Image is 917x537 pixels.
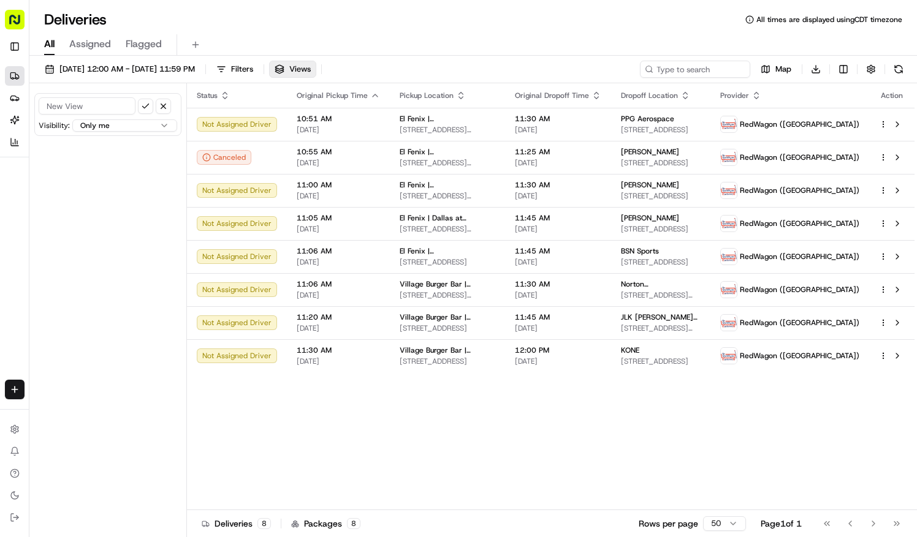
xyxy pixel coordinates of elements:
span: Norton [PERSON_NAME] US LLP [621,279,701,289]
span: RedWagon ([GEOGRAPHIC_DATA]) [740,186,859,195]
div: Packages [291,517,360,530]
span: [STREET_ADDRESS] [621,125,701,135]
a: 💻API Documentation [99,172,202,194]
span: [STREET_ADDRESS] [400,356,495,366]
span: Map [775,64,791,75]
img: time_to_eat_nevada_logo [721,348,737,364]
span: [STREET_ADDRESS][PERSON_NAME] [621,323,701,333]
span: 11:45 AM [515,312,601,322]
span: [DATE] [515,125,601,135]
span: Pickup Location [400,91,454,100]
img: time_to_eat_nevada_logo [721,182,737,198]
span: El Fenix | [GEOGRAPHIC_DATA] [400,180,495,190]
span: 11:45 AM [515,246,601,256]
div: 💻 [104,178,113,188]
span: 11:30 AM [515,114,601,124]
span: El Fenix | [GEOGRAPHIC_DATA] [400,147,495,157]
span: El Fenix | [GEOGRAPHIC_DATA] [400,114,495,124]
a: 📗Knowledge Base [7,172,99,194]
span: [DATE] [297,356,380,366]
button: Views [269,61,316,78]
p: Rows per page [639,517,698,530]
label: Visibility: [39,121,70,130]
span: 10:55 AM [297,147,380,157]
span: [DATE] [515,323,601,333]
img: Nash [12,12,37,36]
button: Map [755,61,797,78]
span: PPG Aerospace [621,114,674,124]
span: [DATE] [297,125,380,135]
span: All [44,37,55,51]
span: 11:30 AM [515,180,601,190]
span: [STREET_ADDRESS] [621,224,701,234]
div: We're available if you need us! [42,129,155,138]
span: Provider [720,91,749,100]
div: 📗 [12,178,22,188]
span: [DATE] [515,290,601,300]
span: 10:51 AM [297,114,380,124]
div: Start new chat [42,116,201,129]
span: 11:30 AM [515,279,601,289]
span: Village Burger Bar | [PERSON_NAME] [400,345,495,355]
span: Status [197,91,218,100]
span: All times are displayed using CDT timezone [756,15,902,24]
span: [DATE] [297,158,380,168]
span: Knowledge Base [25,177,94,189]
span: Original Dropoff Time [515,91,589,100]
span: RedWagon ([GEOGRAPHIC_DATA]) [740,285,859,295]
span: RedWagon ([GEOGRAPHIC_DATA]) [740,351,859,361]
span: [DATE] [297,257,380,267]
img: time_to_eat_nevada_logo [721,116,737,132]
span: [PERSON_NAME] [621,213,679,223]
span: RedWagon ([GEOGRAPHIC_DATA]) [740,219,859,228]
span: Views [289,64,311,75]
span: Filters [231,64,253,75]
span: [DATE] [297,323,380,333]
input: Type to search [640,61,750,78]
span: [STREET_ADDRESS] [400,323,495,333]
span: Original Pickup Time [297,91,368,100]
span: [DATE] [515,356,601,366]
span: 12:00 PM [515,345,601,355]
h1: Deliveries [44,10,107,29]
span: [STREET_ADDRESS] [400,257,495,267]
span: [DATE] [515,158,601,168]
span: 11:06 AM [297,279,380,289]
span: [STREET_ADDRESS] [621,158,701,168]
span: 11:25 AM [515,147,601,157]
span: JLK [PERSON_NAME] LLP [621,312,701,322]
input: New View [39,97,135,115]
span: BSN Sports [621,246,659,256]
span: Dropoff Location [621,91,678,100]
div: 8 [347,518,360,529]
span: [DATE] [515,257,601,267]
span: 11:00 AM [297,180,380,190]
span: [STREET_ADDRESS][PERSON_NAME] [400,224,495,234]
div: Deliveries [202,517,271,530]
div: 8 [257,518,271,529]
span: [STREET_ADDRESS] [621,356,701,366]
span: [STREET_ADDRESS][PERSON_NAME] [621,290,701,300]
span: [PERSON_NAME] [621,180,679,190]
span: Pylon [122,207,148,216]
span: RedWagon ([GEOGRAPHIC_DATA]) [740,119,859,129]
span: El Fenix | [GEOGRAPHIC_DATA] at [GEOGRAPHIC_DATA] [400,246,495,256]
button: Canceled [197,150,251,165]
span: RedWagon ([GEOGRAPHIC_DATA]) [740,152,859,162]
span: Village Burger Bar | [GEOGRAPHIC_DATA] [400,312,495,322]
span: Flagged [126,37,162,51]
input: Clear [32,78,202,91]
span: [PERSON_NAME] [621,147,679,157]
span: RedWagon ([GEOGRAPHIC_DATA]) [740,318,859,328]
span: RedWagon ([GEOGRAPHIC_DATA]) [740,252,859,261]
span: [DATE] [515,191,601,201]
img: time_to_eat_nevada_logo [721,249,737,265]
p: Welcome 👋 [12,48,223,68]
button: Refresh [890,61,907,78]
span: 11:20 AM [297,312,380,322]
span: KONE [621,345,639,355]
span: [STREET_ADDRESS][PERSON_NAME] [400,158,495,168]
div: Page 1 of 1 [761,517,802,530]
span: [DATE] [297,224,380,234]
